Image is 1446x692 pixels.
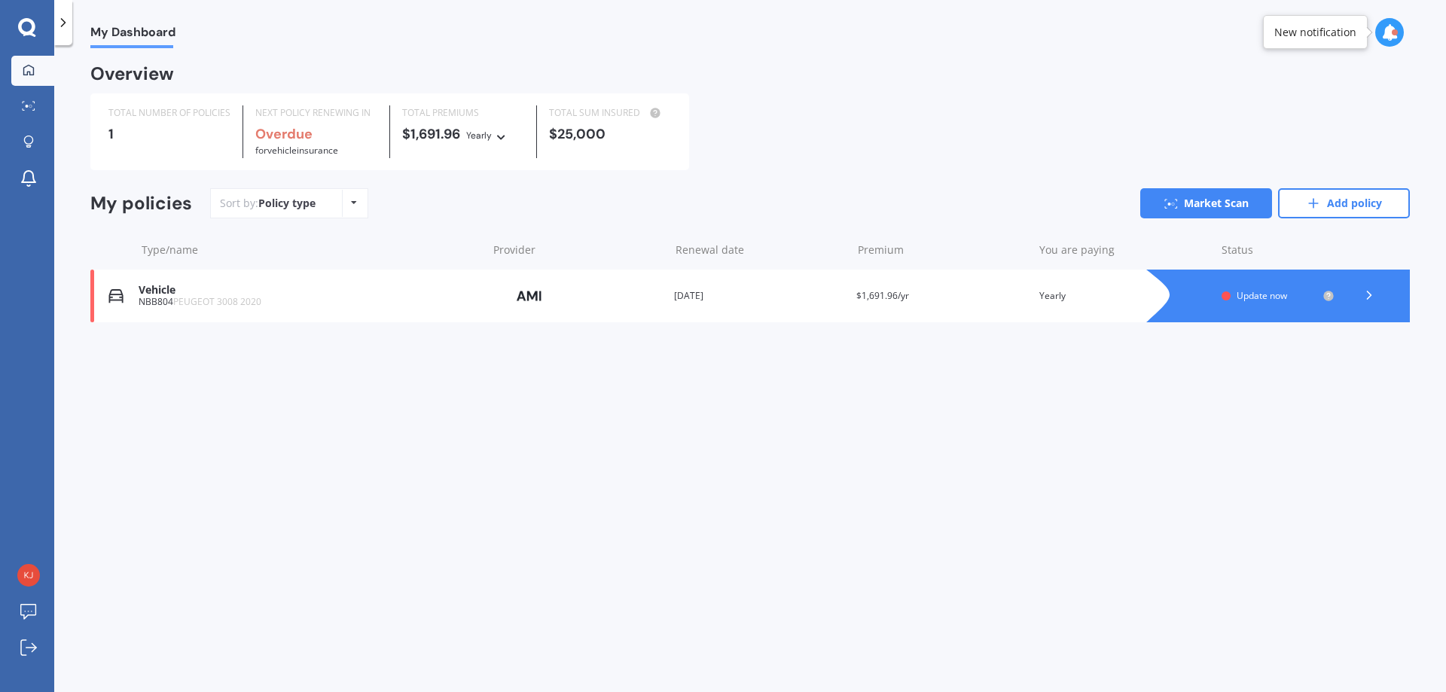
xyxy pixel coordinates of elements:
[1274,25,1356,40] div: New notification
[108,105,230,120] div: TOTAL NUMBER OF POLICIES
[1222,242,1335,258] div: Status
[90,66,174,81] div: Overview
[676,242,846,258] div: Renewal date
[1237,289,1287,302] span: Update now
[139,284,480,297] div: Vehicle
[220,196,316,211] div: Sort by:
[549,105,671,120] div: TOTAL SUM INSURED
[255,144,338,157] span: for Vehicle insurance
[466,128,492,143] div: Yearly
[492,282,567,310] img: AMI
[858,242,1028,258] div: Premium
[402,105,524,120] div: TOTAL PREMIUMS
[856,289,909,302] span: $1,691.96/yr
[402,127,524,143] div: $1,691.96
[142,242,481,258] div: Type/name
[674,288,844,303] div: [DATE]
[1140,188,1272,218] a: Market Scan
[108,127,230,142] div: 1
[139,297,480,307] div: NBB804
[549,127,671,142] div: $25,000
[255,105,377,120] div: NEXT POLICY RENEWING IN
[90,193,192,215] div: My policies
[255,125,313,143] b: Overdue
[90,25,175,45] span: My Dashboard
[258,196,316,211] div: Policy type
[493,242,664,258] div: Provider
[1039,242,1210,258] div: You are paying
[1039,288,1210,303] div: Yearly
[1278,188,1410,218] a: Add policy
[108,288,124,303] img: Vehicle
[173,295,261,308] span: PEUGEOT 3008 2020
[17,564,40,587] img: e8ba93152bfb14ebd54784bef37a45df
